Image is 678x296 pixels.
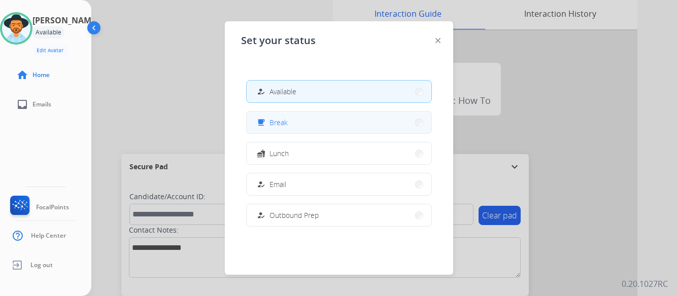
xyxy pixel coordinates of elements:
[269,210,319,220] span: Outbound Prep
[247,142,431,164] button: Lunch
[247,81,431,102] button: Available
[30,261,53,269] span: Log out
[32,100,51,108] span: Emails
[31,232,66,240] span: Help Center
[257,180,265,189] mat-icon: how_to_reg
[16,98,28,110] mat-icon: inbox
[32,71,50,79] span: Home
[269,179,286,190] span: Email
[269,148,289,159] span: Lunch
[257,149,265,158] mat-icon: fastfood
[257,211,265,219] mat-icon: how_to_reg
[36,203,69,211] span: FocalPoints
[32,14,98,26] h3: [PERSON_NAME]
[622,278,668,290] p: 0.20.1027RC
[247,112,431,133] button: Break
[257,118,265,127] mat-icon: free_breakfast
[435,38,440,43] img: close-button
[269,86,296,97] span: Available
[247,204,431,226] button: Outbound Prep
[32,26,64,39] div: Available
[32,45,67,56] button: Edit Avatar
[8,196,69,219] a: FocalPoints
[247,173,431,195] button: Email
[2,14,30,43] img: avatar
[16,69,28,81] mat-icon: home
[269,117,288,128] span: Break
[257,87,265,96] mat-icon: how_to_reg
[241,33,316,48] span: Set your status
